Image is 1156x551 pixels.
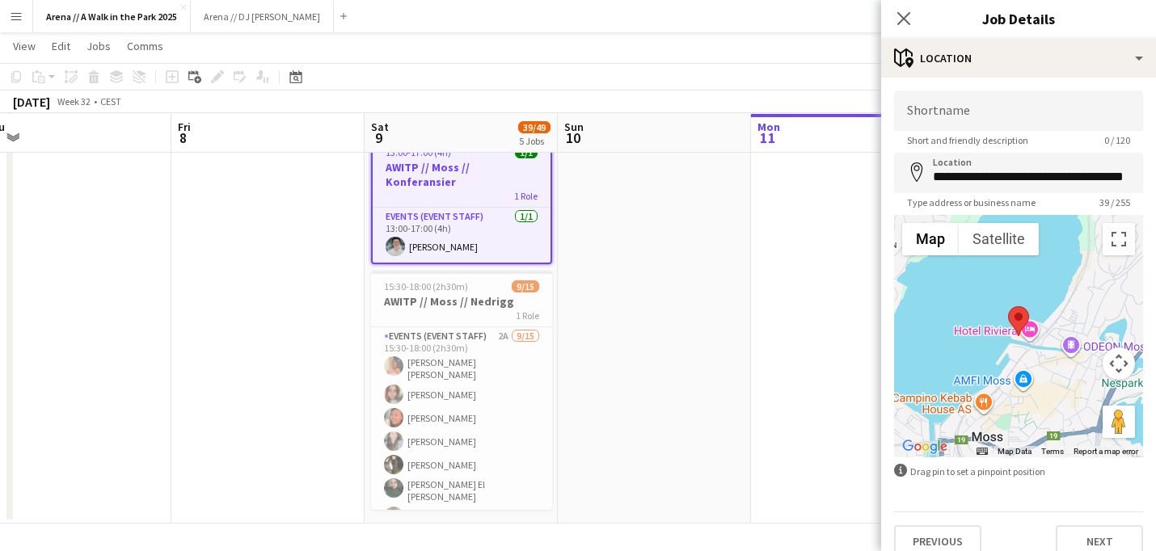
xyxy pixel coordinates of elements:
[755,128,780,147] span: 11
[13,94,50,110] div: [DATE]
[371,271,552,510] app-job-card: 15:30-18:00 (2h30m)9/15AWITP // Moss // Nedrigg1 RoleEvents (Event Staff)2A9/1515:30-18:00 (2h30m...
[6,36,42,57] a: View
[386,146,451,158] span: 13:00-17:00 (4h)
[371,120,389,134] span: Sat
[178,120,191,134] span: Fri
[894,134,1041,146] span: Short and friendly description
[894,464,1143,479] div: Drag pin to set a pinpoint position
[1041,447,1064,456] a: Terms
[45,36,77,57] a: Edit
[894,196,1048,208] span: Type address or business name
[371,122,552,264] app-job-card: Updated13:00-17:00 (4h)1/1AWITP // Moss // Konferansier1 RoleEvents (Event Staff)1/113:00-17:00 (...
[1103,347,1135,380] button: Map camera controls
[898,436,951,457] a: Open this area in Google Maps (opens a new window)
[1103,223,1135,255] button: Toggle fullscreen view
[373,160,551,189] h3: AWITP // Moss // Konferansier
[519,135,550,147] div: 5 Jobs
[373,208,551,263] app-card-role: Events (Event Staff)1/113:00-17:00 (4h)[PERSON_NAME]
[881,39,1156,78] div: Location
[1103,406,1135,438] button: Drag Pegman onto the map to open Street View
[514,190,538,202] span: 1 Role
[13,39,36,53] span: View
[516,309,539,322] span: 1 Role
[977,446,988,457] button: Keyboard shortcuts
[384,280,468,292] span: 15:30-18:00 (2h30m)
[1074,447,1138,456] a: Report a map error
[33,1,191,32] button: Arena // A Walk in the Park 2025
[120,36,170,57] a: Comms
[902,223,959,255] button: Show street map
[371,294,552,309] h3: AWITP // Moss // Nedrigg
[127,39,163,53] span: Comms
[175,128,191,147] span: 8
[191,1,334,32] button: Arena // DJ [PERSON_NAME]
[998,446,1032,457] button: Map Data
[53,95,94,107] span: Week 32
[959,223,1039,255] button: Show satellite imagery
[518,121,551,133] span: 39/49
[881,8,1156,29] h3: Job Details
[564,120,584,134] span: Sun
[52,39,70,53] span: Edit
[86,39,111,53] span: Jobs
[515,146,538,158] span: 1/1
[1091,134,1143,146] span: 0 / 120
[1086,196,1143,208] span: 39 / 255
[100,95,121,107] div: CEST
[512,280,539,292] span: 9/15
[757,120,780,134] span: Mon
[562,128,584,147] span: 10
[369,128,389,147] span: 9
[898,436,951,457] img: Google
[80,36,117,57] a: Jobs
